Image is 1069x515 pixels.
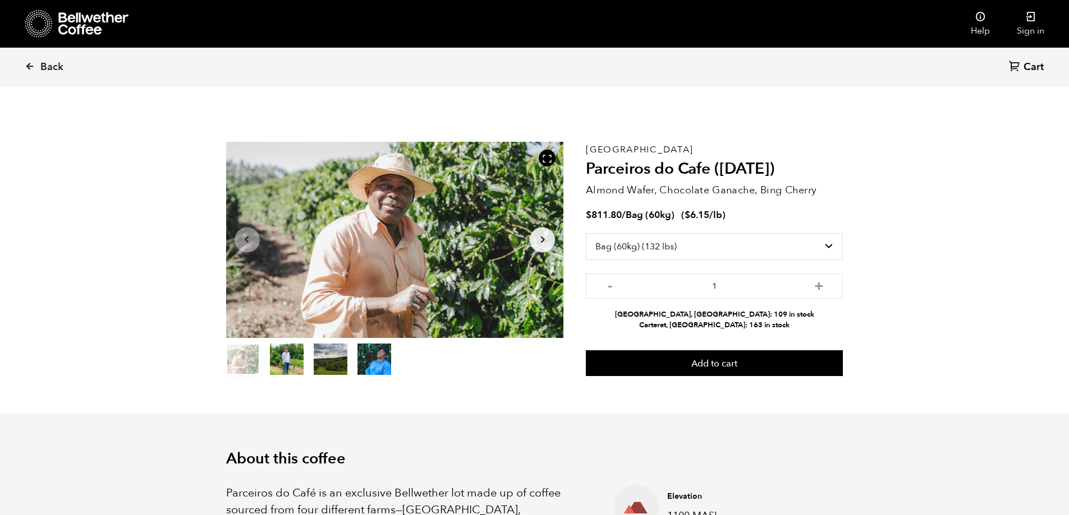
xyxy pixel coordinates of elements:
a: Cart [1009,60,1047,75]
button: - [603,279,617,290]
span: Bag (60kg) [626,208,675,221]
button: + [812,279,826,290]
span: Cart [1024,61,1044,74]
bdi: 811.80 [586,208,622,221]
h2: About this coffee [226,450,843,468]
p: Almond Wafer, Chocolate Ganache, Bing Cherry [586,183,843,198]
button: Add to cart [586,350,843,376]
h2: Parceiros do Cafe ([DATE]) [586,160,843,179]
span: $ [586,208,591,221]
span: /lb [709,208,722,221]
bdi: 6.15 [685,208,709,221]
h4: Elevation [667,491,825,502]
span: / [622,208,626,221]
li: [GEOGRAPHIC_DATA], [GEOGRAPHIC_DATA]: 109 in stock [586,309,843,320]
span: Back [40,61,63,74]
span: ( ) [681,208,726,221]
li: Carteret, [GEOGRAPHIC_DATA]: 163 in stock [586,320,843,331]
span: $ [685,208,690,221]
